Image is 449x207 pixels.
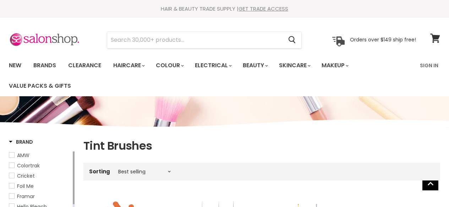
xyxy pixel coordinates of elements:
[4,79,76,93] a: Value Packs & Gifts
[17,162,40,169] span: Colortrak
[28,58,61,73] a: Brands
[83,138,440,153] h1: Tint Brushes
[9,192,71,200] a: Framar
[107,31,302,48] form: Product
[9,172,71,180] a: Cricket
[17,152,29,159] span: AMW
[17,183,34,190] span: Foil Me
[4,58,27,73] a: New
[89,168,110,174] label: Sorting
[239,5,288,12] a: GET TRADE ACCESS
[283,32,301,48] button: Search
[9,182,71,190] a: Foil Me
[9,151,71,159] a: AMW
[237,58,272,73] a: Beauty
[63,58,106,73] a: Clearance
[108,58,149,73] a: Haircare
[17,172,35,179] span: Cricket
[9,162,71,169] a: Colortrak
[416,58,443,73] a: Sign In
[17,193,35,200] span: Framar
[150,58,188,73] a: Colour
[350,36,416,43] p: Orders over $149 ship free!
[4,55,416,96] ul: Main menu
[190,58,236,73] a: Electrical
[107,32,283,48] input: Search
[274,58,315,73] a: Skincare
[316,58,353,73] a: Makeup
[9,138,33,145] h3: Brand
